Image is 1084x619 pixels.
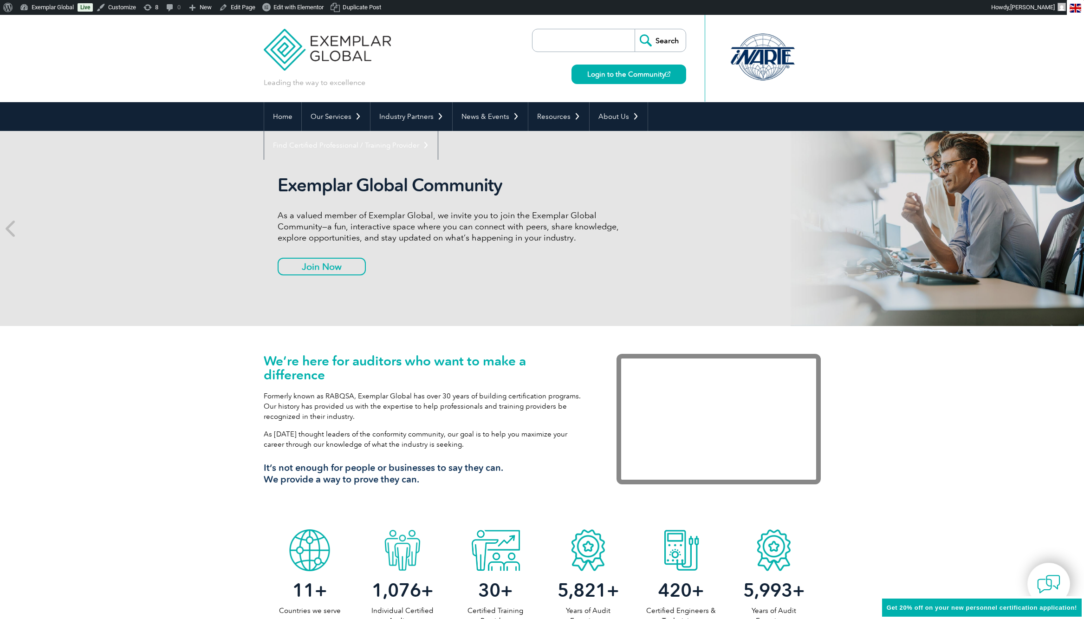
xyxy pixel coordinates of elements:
[1070,4,1081,13] img: en
[1010,4,1055,11] span: [PERSON_NAME]
[449,583,542,598] h2: +
[635,583,727,598] h2: +
[264,462,589,485] h3: It’s not enough for people or businesses to say they can. We provide a way to prove they can.
[302,102,370,131] a: Our Services
[617,354,821,484] iframe: Exemplar Global: Working together to make a difference
[292,579,315,601] span: 11
[264,606,357,616] p: Countries we serve
[264,354,589,382] h1: We’re here for auditors who want to make a difference
[727,583,820,598] h2: +
[743,579,792,601] span: 5,993
[658,579,692,601] span: 420
[558,579,607,601] span: 5,821
[264,102,301,131] a: Home
[528,102,589,131] a: Resources
[590,102,648,131] a: About Us
[370,102,452,131] a: Industry Partners
[1037,573,1060,596] img: contact-chat.png
[273,4,324,11] span: Edit with Elementor
[264,391,589,422] p: Formerly known as RABQSA, Exemplar Global has over 30 years of building certification programs. O...
[571,65,686,84] a: Login to the Community
[478,579,500,601] span: 30
[665,72,670,77] img: open_square.png
[542,583,635,598] h2: +
[264,429,589,450] p: As [DATE] thought leaders of the conformity community, our goal is to help you maximize your care...
[278,175,626,196] h2: Exemplar Global Community
[78,3,93,12] a: Live
[264,131,438,160] a: Find Certified Professional / Training Provider
[264,583,357,598] h2: +
[356,583,449,598] h2: +
[278,258,366,275] a: Join Now
[887,604,1077,611] span: Get 20% off on your new personnel certification application!
[372,579,421,601] span: 1,076
[635,29,686,52] input: Search
[278,210,626,243] p: As a valued member of Exemplar Global, we invite you to join the Exemplar Global Community—a fun,...
[264,15,391,71] img: Exemplar Global
[453,102,528,131] a: News & Events
[264,78,365,88] p: Leading the way to excellence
